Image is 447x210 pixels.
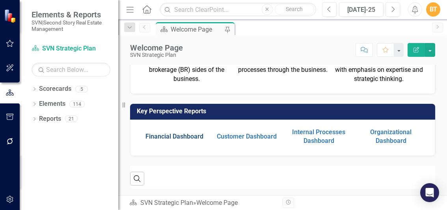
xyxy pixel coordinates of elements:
[420,183,439,202] div: Open Intercom Messenger
[32,10,110,19] span: Elements & Reports
[69,101,85,107] div: 114
[39,114,61,124] a: Reports
[75,86,88,92] div: 5
[275,4,314,15] button: Search
[4,9,18,23] img: ClearPoint Strategy
[426,2,440,17] button: BT
[339,2,384,17] button: [DATE]-25
[217,133,277,140] a: Customer Dashboard
[32,19,110,32] small: SVN|Second Story Real Estate Management
[130,43,183,52] div: Welcome Page
[196,199,238,206] div: Welcome Page
[39,84,71,94] a: Scorecards
[140,199,193,206] a: SVN Strategic Plan
[292,128,345,145] a: Internal Processes Dashboard
[129,199,277,208] div: »
[145,133,203,140] a: Financial Dashboard
[32,44,110,53] a: SVN Strategic Plan
[286,6,303,12] span: Search
[65,116,78,122] div: 21
[342,5,381,15] div: [DATE]-25
[130,52,183,58] div: SVN Strategic Plan
[32,63,110,77] input: Search Below...
[160,3,316,17] input: Search ClearPoint...
[39,99,65,109] a: Elements
[370,128,412,145] a: Organizational Dashboard
[171,24,223,34] div: Welcome Page
[137,108,431,115] h3: Key Perspective Reports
